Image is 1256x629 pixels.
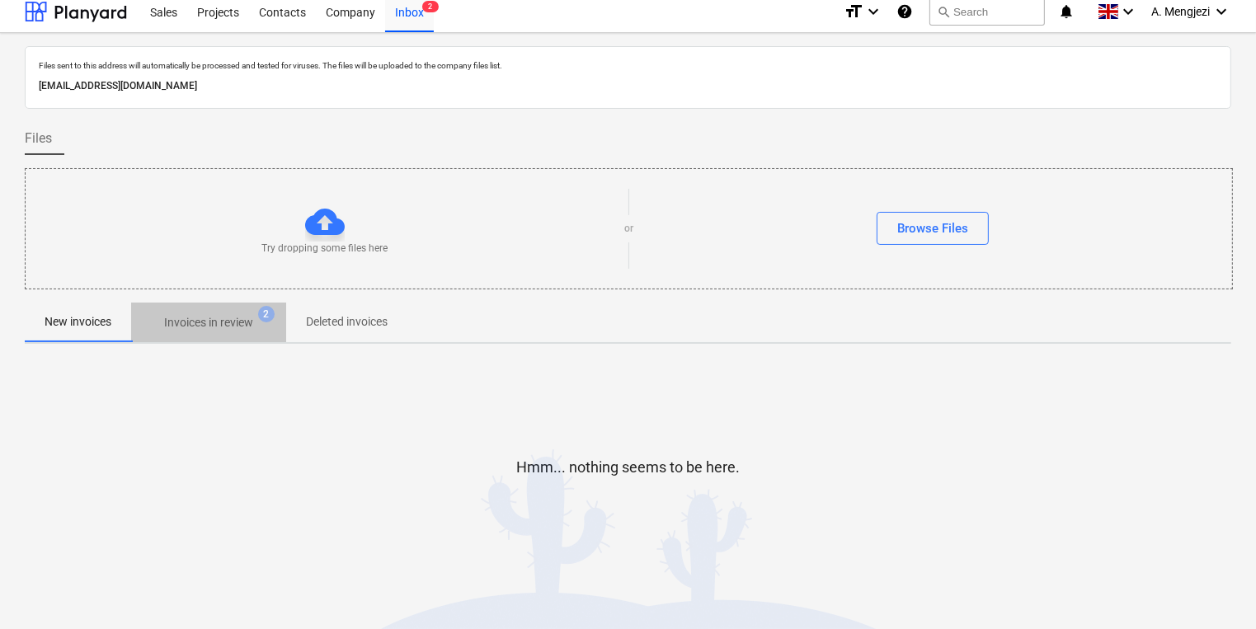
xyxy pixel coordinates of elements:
[258,306,275,322] span: 2
[937,5,950,18] span: search
[45,313,111,331] p: New invoices
[1151,5,1210,18] span: A. Mengjezi
[306,313,388,331] p: Deleted invoices
[877,212,989,245] button: Browse Files
[896,2,913,21] i: Knowledge base
[1058,2,1075,21] i: notifications
[624,222,633,236] p: or
[516,458,740,477] p: Hmm... nothing seems to be here.
[262,242,388,256] p: Try dropping some files here
[25,168,1233,289] div: Try dropping some files hereorBrowse Files
[863,2,883,21] i: keyboard_arrow_down
[422,1,439,12] span: 2
[897,218,968,239] div: Browse Files
[164,314,253,331] p: Invoices in review
[1174,550,1256,629] iframe: Chat Widget
[1211,2,1231,21] i: keyboard_arrow_down
[844,2,863,21] i: format_size
[39,60,1217,71] p: Files sent to this address will automatically be processed and tested for viruses. The files will...
[25,129,52,148] span: Files
[39,77,1217,95] p: [EMAIL_ADDRESS][DOMAIN_NAME]
[1118,2,1138,21] i: keyboard_arrow_down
